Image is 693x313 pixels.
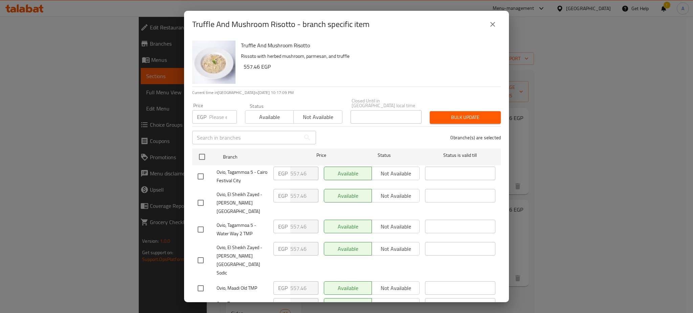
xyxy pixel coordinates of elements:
input: Please enter price [290,167,318,180]
input: Search in branches [192,131,300,144]
h6: Truffle And Mushroom Risotto [241,41,495,50]
button: Not available [293,110,342,124]
p: EGP [278,192,288,200]
input: Please enter price [290,189,318,202]
p: EGP [278,301,288,309]
span: Bulk update [435,113,495,122]
span: Available [248,112,291,122]
span: Ovio, Tagammoa 5 - Cairo Festival City [217,168,268,185]
p: 0 branche(s) are selected [450,134,501,141]
p: Rissoto with herbed mushroom, parmesan, and truffle [241,52,495,61]
input: Please enter price [290,220,318,233]
p: EGP [278,284,288,292]
p: EGP [197,113,206,121]
p: Current time in [GEOGRAPHIC_DATA] is [DATE] 10:17:09 PM [192,90,501,96]
span: Ovio, Tagammoa 5 - Water Way 2 TMP [217,221,268,238]
span: Ovio, El Sheikh Zayed - [PERSON_NAME][GEOGRAPHIC_DATA] [217,190,268,216]
button: Available [245,110,294,124]
span: Status is valid till [425,151,495,160]
input: Please enter price [209,110,237,124]
button: Bulk update [430,111,501,124]
p: EGP [278,245,288,253]
input: Please enter price [290,298,318,312]
span: Ovio, El Sheikh Zayed - [PERSON_NAME][GEOGRAPHIC_DATA] Sodic [217,243,268,277]
p: EGP [278,222,288,231]
input: Please enter price [290,281,318,295]
button: close [485,16,501,32]
span: Not available [296,112,339,122]
input: Please enter price [290,242,318,256]
span: Status [349,151,420,160]
img: Truffle And Mushroom Risotto [192,41,236,84]
h6: 557.46 EGP [244,62,495,71]
span: Price [299,151,344,160]
span: Ovio, Maadi Old TMP [217,284,268,292]
span: Branch [223,153,293,161]
p: EGP [278,169,288,177]
h2: Truffle And Mushroom Risotto - branch specific item [192,19,370,30]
